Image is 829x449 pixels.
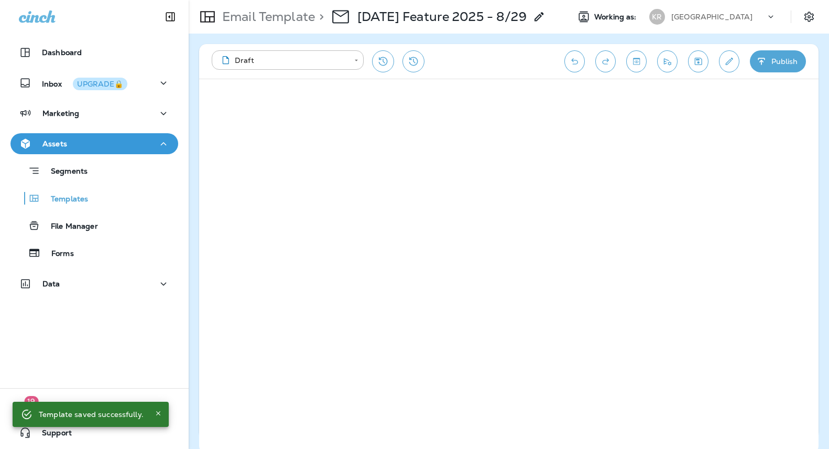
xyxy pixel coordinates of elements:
div: UPGRADE🔒 [77,80,123,88]
button: Support [10,422,178,443]
p: Dashboard [42,48,82,57]
div: Template saved successfully. [39,405,144,424]
button: InboxUPGRADE🔒 [10,72,178,93]
p: Data [42,280,60,288]
p: Email Template [218,9,315,25]
p: Templates [40,195,88,205]
button: Close [152,407,165,420]
span: Working as: [594,13,639,22]
button: Toggle preview [626,50,647,72]
button: Assets [10,133,178,154]
button: Marketing [10,103,178,124]
button: Publish [750,50,806,72]
p: Segments [40,167,88,177]
button: View Changelog [402,50,424,72]
button: Data [10,273,178,294]
p: Inbox [42,78,127,89]
button: 19What's New [10,397,178,418]
button: Collapse Sidebar [156,6,185,27]
button: Send test email [657,50,678,72]
p: > [315,9,324,25]
button: Undo [564,50,585,72]
p: Marketing [42,109,79,117]
button: Settings [800,7,819,26]
button: Edit details [719,50,739,72]
p: [DATE] Feature 2025 - 8/29 [357,9,527,25]
button: File Manager [10,215,178,237]
button: Segments [10,159,178,182]
button: Redo [595,50,616,72]
div: Friday Feature 2025 - 8/29 [357,9,527,25]
p: Forms [41,249,74,259]
p: Assets [42,140,67,148]
button: Forms [10,242,178,264]
button: Save [688,50,708,72]
button: Dashboard [10,42,178,63]
button: Templates [10,187,178,209]
p: File Manager [40,222,98,232]
div: Draft [219,55,347,66]
button: UPGRADE🔒 [73,78,127,90]
p: [GEOGRAPHIC_DATA] [671,13,752,21]
div: KR [649,9,665,25]
button: Restore from previous version [372,50,394,72]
